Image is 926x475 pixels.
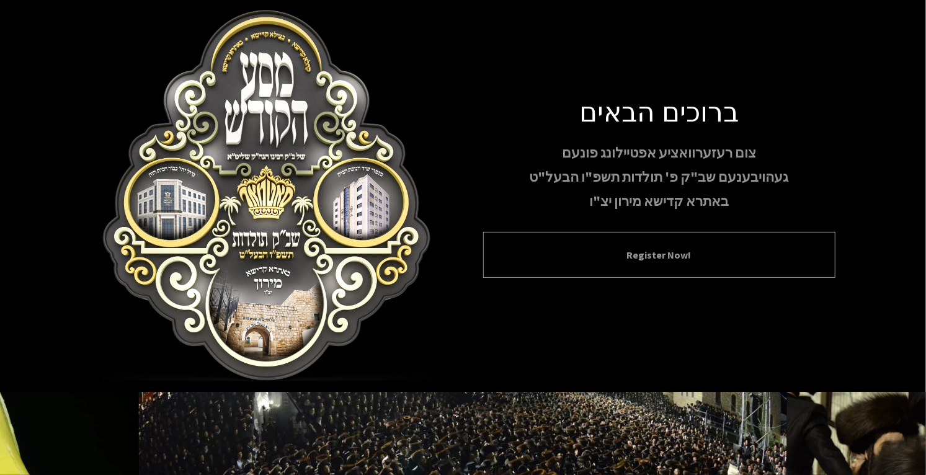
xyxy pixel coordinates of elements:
button: Register Now! [499,247,820,262]
h1: ברוכים הבאים [483,94,835,127]
img: Meron Toldos Logo [91,10,443,382]
p: באתרא קדישא מירון יצ"ו [483,190,835,212]
p: צום רעזערוואציע אפטיילונג פונעם [483,142,835,164]
p: געהויבענעם שב"ק פ' תולדות תשפ"ו הבעל"ט [483,166,835,188]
